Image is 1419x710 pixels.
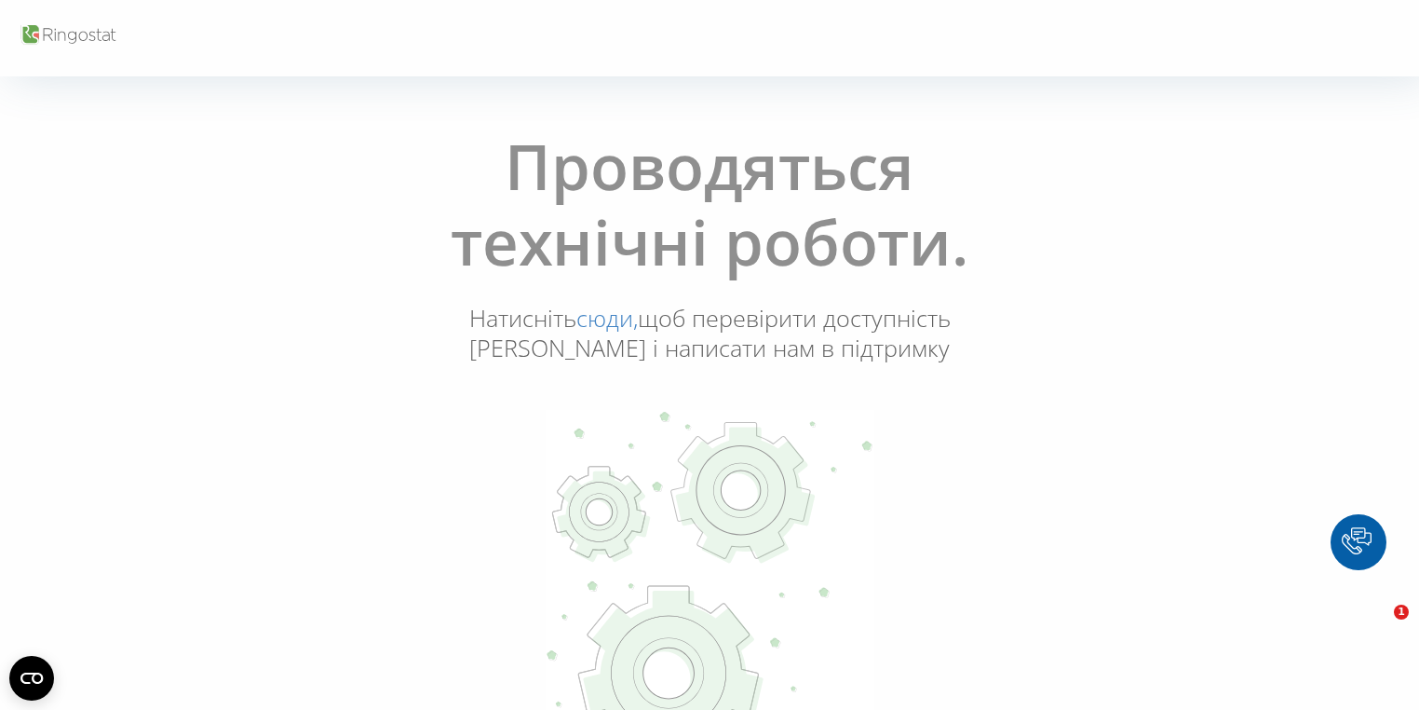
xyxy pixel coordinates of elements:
span: 1 [1394,605,1409,620]
a: сюди, [576,302,638,334]
p: Натисніть щоб перевірити доступність [PERSON_NAME] і написати нам в підтримку [458,303,961,364]
iframe: Intercom live chat [1356,605,1400,649]
h1: Проводяться технічні роботи. [371,129,1048,302]
button: Open CMP widget [9,656,54,701]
